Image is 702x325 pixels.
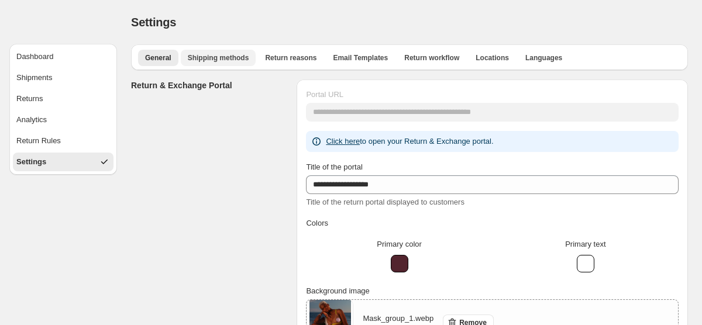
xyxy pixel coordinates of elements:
[13,153,113,171] button: Settings
[377,240,422,248] span: Primary color
[306,90,343,99] span: Portal URL
[16,51,54,63] div: Dashboard
[16,135,61,147] div: Return Rules
[145,53,171,63] span: General
[16,72,52,84] div: Shipments
[188,53,249,63] span: Shipping methods
[13,68,113,87] button: Shipments
[131,16,176,29] span: Settings
[13,132,113,150] button: Return Rules
[326,137,360,146] a: Click here
[306,162,362,171] span: Title of the portal
[16,156,46,168] div: Settings
[16,114,47,126] div: Analytics
[306,286,369,295] span: Background image
[326,137,493,146] span: to open your Return & Exchange portal.
[13,110,113,129] button: Analytics
[306,198,464,206] span: Title of the return portal displayed to customers
[131,79,287,91] h3: Return & Exchange Portal
[333,53,388,63] span: Email Templates
[13,47,113,66] button: Dashboard
[476,53,509,63] span: Locations
[306,219,328,227] span: Colors
[565,240,605,248] span: Primary text
[525,53,562,63] span: Languages
[404,53,459,63] span: Return workflow
[265,53,316,63] span: Return reasons
[13,89,113,108] button: Returns
[16,93,43,105] div: Returns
